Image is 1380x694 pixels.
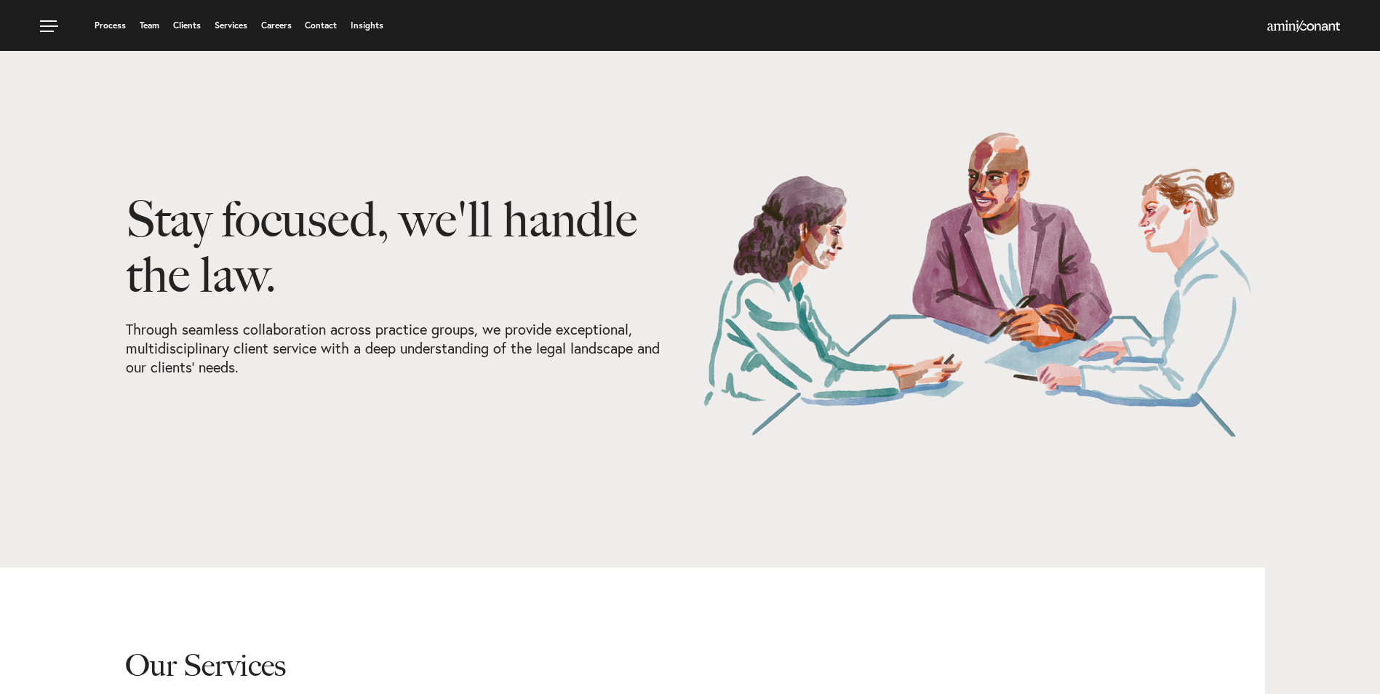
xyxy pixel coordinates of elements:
p: Through seamless collaboration across practice groups, we provide exceptional, multidisciplinary ... [126,320,679,377]
img: Amini & Conant [1267,20,1340,32]
a: Contact [305,21,337,30]
a: Insights [351,21,383,30]
img: Our Services [701,131,1254,436]
a: Careers [261,21,292,30]
h1: Stay focused, we'll handle the law. [126,191,679,320]
a: Clients [173,21,201,30]
a: Home [1267,21,1340,33]
a: Services [215,21,247,30]
a: Process [95,21,126,30]
a: Team [140,21,159,30]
